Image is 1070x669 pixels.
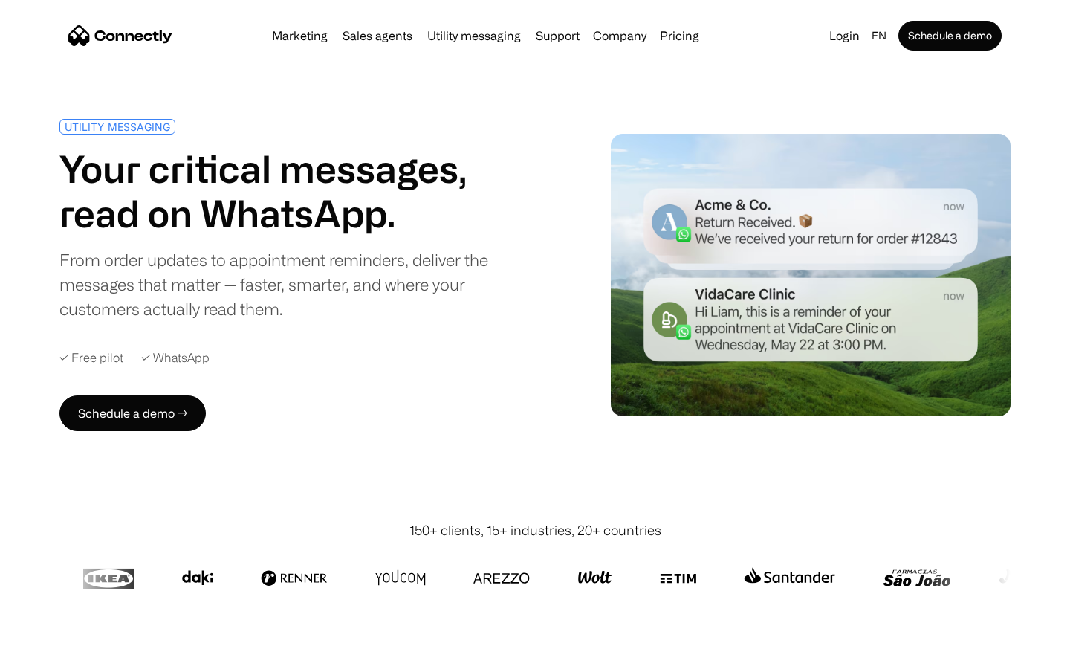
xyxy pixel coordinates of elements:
div: ✓ WhatsApp [141,351,210,365]
a: Sales agents [337,30,418,42]
a: Support [530,30,586,42]
div: 150+ clients, 15+ industries, 20+ countries [409,520,661,540]
aside: Language selected: English [15,641,89,664]
h1: Your critical messages, read on WhatsApp. [59,146,529,236]
a: Schedule a demo → [59,395,206,431]
div: en [872,25,886,46]
a: Login [823,25,866,46]
ul: Language list [30,643,89,664]
div: Company [593,25,646,46]
div: UTILITY MESSAGING [65,121,170,132]
a: Utility messaging [421,30,527,42]
div: From order updates to appointment reminders, deliver the messages that matter — faster, smarter, ... [59,248,529,321]
a: Pricing [654,30,705,42]
div: ✓ Free pilot [59,351,123,365]
a: Schedule a demo [898,21,1002,51]
a: Marketing [266,30,334,42]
